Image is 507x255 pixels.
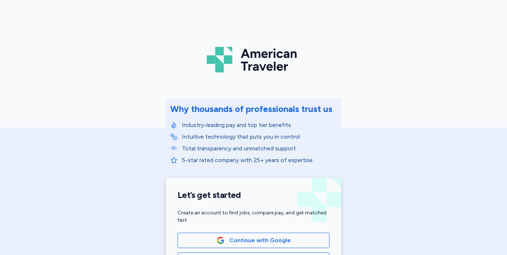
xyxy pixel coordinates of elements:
[178,209,329,224] div: Create an account to find jobs, compare pay, and get matched fast
[178,190,329,200] h1: Let’s get started
[182,121,337,130] p: Industry-leading pay and top tier benefits
[178,233,329,248] button: Google LogoContinue with Google
[207,44,300,75] img: Logo
[182,156,337,165] p: 5-star rated company with 25+ years of expertise
[229,236,291,245] span: Continue with Google
[182,132,337,141] p: Intuitive technology that puts you in control
[170,103,332,115] div: Why thousands of professionals trust us
[182,144,337,153] p: Total transparency and unmatched support
[217,236,225,244] img: Google Logo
